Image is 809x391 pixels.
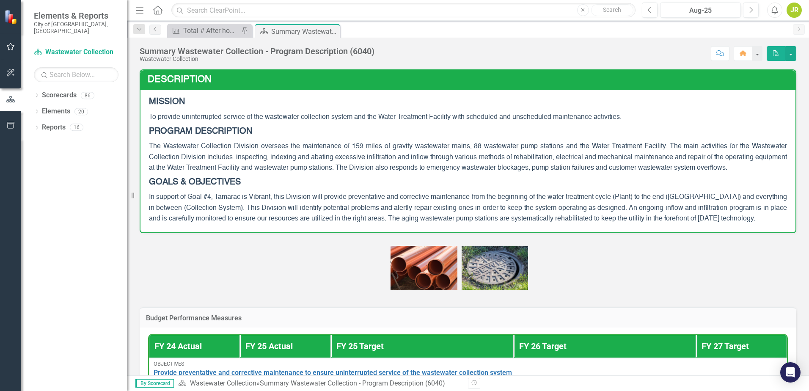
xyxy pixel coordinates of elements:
[74,108,88,115] div: 20
[146,314,790,322] h3: Budget Performance Measures
[42,107,70,116] a: Elements
[34,47,118,57] a: Wastewater Collection
[154,369,782,377] a: Provide preventative and corrective maintenance to ensure uninterrupted service of the wastewater...
[149,114,622,121] span: To provide uninterrupted service of the wastewater collection system and the Water Treatment Faci...
[42,123,66,132] a: Reports
[81,92,94,99] div: 86
[4,9,19,24] img: ClearPoint Strategy
[183,25,239,36] div: Total # After hours emergency Call Outs
[149,178,241,187] strong: GOALS & OBJECTIVES
[70,124,83,131] div: 16
[178,379,462,388] div: »
[42,91,77,100] a: Scorecards
[149,194,787,222] span: In support of Goal #4, Tamarac is Vibrant, this Division will provide preventative and corrective...
[169,25,239,36] a: Total # After hours emergency Call Outs
[149,143,787,171] span: The Wastewater Collection Division oversees the maintenance of 159 miles of gravity wastewater ma...
[780,362,801,383] div: Open Intercom Messenger
[462,246,528,290] img: sewer-3305945_640.jpg
[140,56,374,62] div: Wastewater Collection
[663,6,738,16] div: Aug-25
[260,379,445,387] div: Summary Wastewater Collection - Program Description (6040)
[591,4,633,16] button: Search
[149,358,787,379] td: Double-Click to Edit Right Click for Context Menu
[34,21,118,35] small: City of [GEOGRAPHIC_DATA], [GEOGRAPHIC_DATA]
[154,361,782,367] div: Objectives
[660,3,741,18] button: Aug-25
[34,11,118,21] span: Elements & Reports
[190,379,256,387] a: Wastewater Collection
[391,246,457,290] img: sewer-pipes-2259514_640.jpg
[34,67,118,82] input: Search Below...
[148,74,791,85] h3: Description
[271,26,338,37] div: Summary Wastewater Collection - Program Description (6040)
[149,127,252,136] strong: PROGRAM DESCRIPTION
[171,3,636,18] input: Search ClearPoint...
[149,98,185,106] strong: MISSION
[603,6,621,13] span: Search
[787,3,802,18] button: JR
[140,47,374,56] div: Summary Wastewater Collection - Program Description (6040)
[135,379,174,388] span: By Scorecard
